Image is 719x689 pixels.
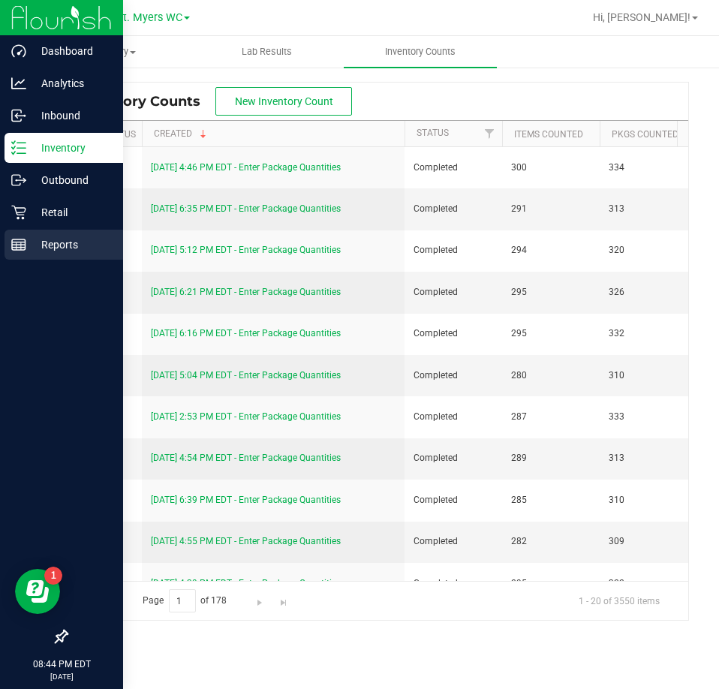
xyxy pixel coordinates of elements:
span: 326 [609,285,688,299]
span: Inventory Counts [78,93,215,110]
p: Inventory [26,139,116,157]
a: Status [417,128,449,138]
span: Completed [414,534,493,549]
a: Items Counted [514,129,583,140]
iframe: Resource center [15,569,60,614]
a: [DATE] 4:46 PM EDT - Enter Package Quantities [151,162,341,173]
p: 08:44 PM EDT [7,657,116,671]
span: New Inventory Count [235,95,333,107]
a: Created [154,128,209,139]
p: Outbound [26,171,116,189]
a: Go to the next page [249,589,271,609]
a: Inventory Counts [344,36,498,68]
a: [DATE] 4:54 PM EDT - Enter Package Quantities [151,453,341,463]
span: Inventory Counts [365,45,476,59]
a: [DATE] 6:21 PM EDT - Enter Package Quantities [151,287,341,297]
button: New Inventory Count [215,87,352,116]
span: Completed [414,326,493,341]
span: 280 [511,369,591,383]
span: Completed [414,576,493,591]
a: [DATE] 6:16 PM EDT - Enter Package Quantities [151,328,341,338]
span: 295 [511,576,591,591]
span: 322 [609,576,688,591]
p: Dashboard [26,42,116,60]
a: [DATE] 5:12 PM EDT - Enter Package Quantities [151,245,341,255]
p: Retail [26,203,116,221]
span: 333 [609,410,688,424]
inline-svg: Outbound [11,173,26,188]
span: 287 [511,410,591,424]
span: 1 - 20 of 3550 items [567,589,672,612]
iframe: Resource center unread badge [44,567,62,585]
a: [DATE] 2:53 PM EDT - Enter Package Quantities [151,411,341,422]
span: 332 [609,326,688,341]
p: Analytics [26,74,116,92]
a: [DATE] 6:39 PM EDT - Enter Package Quantities [151,495,341,505]
span: Completed [414,285,493,299]
a: [DATE] 4:39 PM EDT - Enter Package Quantities [151,578,341,588]
span: Completed [414,369,493,383]
span: 309 [609,534,688,549]
span: Completed [414,410,493,424]
span: 310 [609,493,688,507]
a: [DATE] 4:55 PM EDT - Enter Package Quantities [151,536,341,546]
span: 320 [609,243,688,257]
inline-svg: Analytics [11,76,26,91]
span: Completed [414,451,493,465]
inline-svg: Reports [11,237,26,252]
span: 282 [511,534,591,549]
inline-svg: Inventory [11,140,26,155]
a: Filter [477,121,502,146]
input: 1 [169,589,196,612]
inline-svg: Retail [11,205,26,220]
span: Completed [414,243,493,257]
span: 310 [609,369,688,383]
span: Page of 178 [130,589,239,612]
a: Lab Results [190,36,344,68]
a: [DATE] 5:04 PM EDT - Enter Package Quantities [151,370,341,381]
p: Inbound [26,107,116,125]
span: 334 [609,161,688,175]
span: 295 [511,285,591,299]
span: 285 [511,493,591,507]
span: 313 [609,451,688,465]
a: Go to the last page [272,589,294,609]
span: 289 [511,451,591,465]
p: [DATE] [7,671,116,682]
span: Lab Results [221,45,312,59]
inline-svg: Dashboard [11,44,26,59]
span: Completed [414,493,493,507]
span: 313 [609,202,688,216]
span: 291 [511,202,591,216]
span: 295 [511,326,591,341]
inline-svg: Inbound [11,108,26,123]
span: Ft. Myers WC [117,11,182,24]
p: Reports [26,236,116,254]
span: Completed [414,161,493,175]
span: Completed [414,202,493,216]
a: [DATE] 6:35 PM EDT - Enter Package Quantities [151,203,341,214]
span: 294 [511,243,591,257]
span: 300 [511,161,591,175]
span: Hi, [PERSON_NAME]! [593,11,690,23]
a: Pkgs Counted [612,129,678,140]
